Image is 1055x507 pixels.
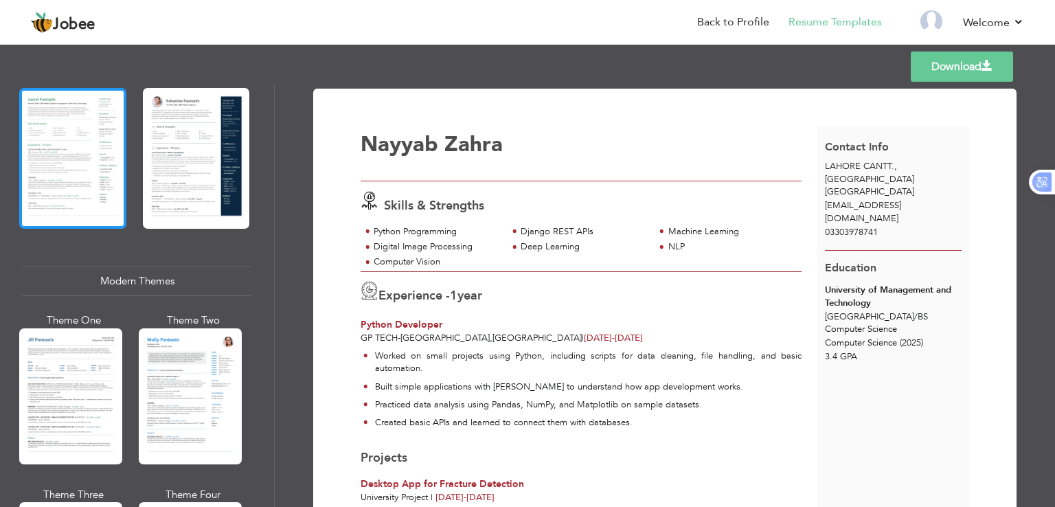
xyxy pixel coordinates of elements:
span: (2025) [900,337,923,349]
span: [GEOGRAPHIC_DATA] [492,332,582,344]
p: Worked on small projects using Python, including scripts for data cleaning, file handling, and ba... [375,350,802,375]
span: Education [825,260,876,275]
div: Digital Image Processing [374,240,499,253]
span: Projects [361,449,407,466]
span: [DATE] [584,332,615,344]
div: Theme Three [22,488,125,502]
span: Zahra [444,130,503,159]
span: GP Tech [361,332,398,344]
div: Modern Themes [22,267,252,296]
div: Deep Learning [521,240,646,253]
span: Nayyab [361,130,438,159]
span: Python Developer [361,318,442,331]
div: Machine Learning [668,225,794,238]
p: Built simple applications with [PERSON_NAME] to understand how app development works. [375,381,802,394]
span: , [490,332,492,344]
a: Resume Templates [789,14,882,30]
span: Jobee [53,17,95,32]
span: | [582,332,584,344]
a: Download [911,52,1013,82]
span: / [914,311,918,323]
div: Theme One [22,313,125,328]
div: University of Management and Technology [825,284,962,309]
span: , [894,160,897,172]
span: | [431,491,433,504]
img: jobee.io [31,12,53,34]
span: [DATE] [584,332,643,344]
span: Desktop App for Fracture Detection [361,477,524,491]
span: [GEOGRAPHIC_DATA] [400,332,490,344]
p: Created basic APIs and learned to connect them with databases. [375,416,802,429]
div: [GEOGRAPHIC_DATA] [817,160,970,199]
span: Contact Info [825,139,889,155]
div: Theme Four [141,488,245,502]
a: Jobee [31,12,95,34]
img: Profile Img [920,10,942,32]
span: [GEOGRAPHIC_DATA] [825,185,914,198]
div: Theme Two [141,313,245,328]
span: 3.4 GPA [825,350,857,363]
span: [DATE] [DATE] [435,491,495,504]
span: - [398,332,400,344]
p: Practiced data analysis using Pandas, NumPy, and Matplotlib on sample datasets. [375,398,802,412]
span: Experience - [378,287,450,304]
span: 1 [450,287,457,304]
div: NLP [668,240,794,253]
span: University Project [361,491,428,504]
span: Computer Science [825,337,897,349]
a: Welcome [963,14,1024,31]
label: year [450,287,482,305]
span: - [464,491,466,504]
span: Skills & Strengths [384,197,484,214]
span: [EMAIL_ADDRESS][DOMAIN_NAME] [825,199,901,225]
div: Django REST APIs [521,225,646,238]
span: - [612,332,615,344]
div: Computer Vision [374,256,499,269]
div: Python Programming [374,225,499,238]
span: [GEOGRAPHIC_DATA] BS Computer Science [825,311,928,336]
a: Back to Profile [697,14,769,30]
span: LAHORE CANTT. [825,160,894,172]
span: 03303978741 [825,226,878,238]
